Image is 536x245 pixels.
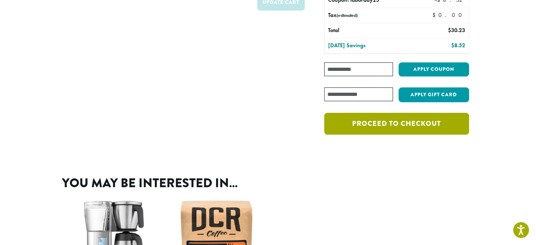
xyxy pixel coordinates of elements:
span: $ [451,42,454,49]
span: $ [448,26,451,34]
button: Apply Gift Card [399,87,469,102]
th: [DATE] Savings [325,38,411,53]
bdi: 8.52 [451,42,465,49]
bdi: 0.00 [432,11,465,19]
th: Tax [325,8,426,23]
button: Apply coupon [399,62,469,77]
th: Total [325,23,411,38]
small: (estimated) [337,12,358,18]
span: $ [432,11,438,19]
a: Proceed to checkout [324,113,469,135]
bdi: 30.23 [448,26,465,34]
h2: You may be interested in… [62,176,474,191]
